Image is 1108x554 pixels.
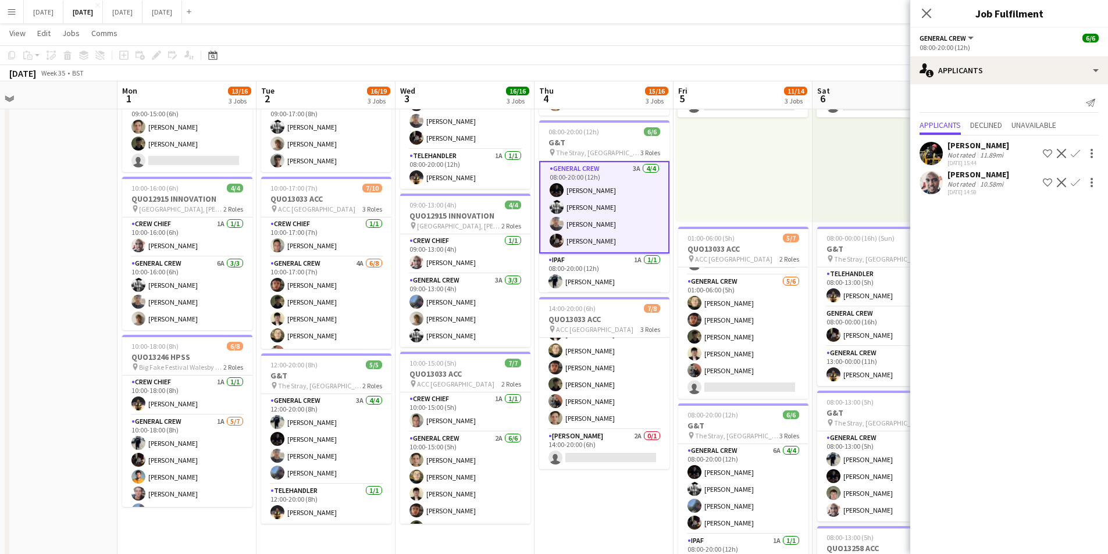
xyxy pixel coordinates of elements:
div: [DATE] [9,67,36,79]
div: Not rated [947,180,978,188]
div: [PERSON_NAME] [947,169,1009,180]
span: Unavailable [1011,121,1056,129]
span: Declined [970,121,1002,129]
a: Comms [87,26,122,41]
div: 11.89mi [978,151,1006,159]
div: [DATE] 15:44 [947,159,1009,167]
span: Jobs [62,28,80,38]
span: View [9,28,26,38]
div: Not rated [947,151,978,159]
h3: Job Fulfilment [910,6,1108,21]
div: BST [72,69,84,77]
span: Applicants [920,121,961,129]
a: Edit [33,26,55,41]
button: General Crew [920,34,975,42]
div: 08:00-20:00 (12h) [920,43,1099,52]
div: [DATE] 14:59 [947,188,1009,196]
span: General Crew [920,34,966,42]
button: [DATE] [142,1,182,23]
span: Comms [91,28,117,38]
div: Applicants [910,56,1108,84]
span: Edit [37,28,51,38]
button: [DATE] [63,1,103,23]
button: [DATE] [24,1,63,23]
span: 6/6 [1082,34,1099,42]
button: [DATE] [103,1,142,23]
a: View [5,26,30,41]
div: 10.58mi [978,180,1006,188]
a: Jobs [58,26,84,41]
div: [PERSON_NAME] [947,140,1009,151]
